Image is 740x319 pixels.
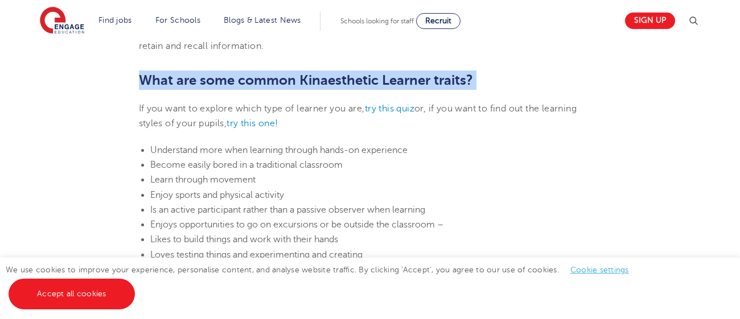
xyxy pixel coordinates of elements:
span: What are some common Kinaesthetic Learner traits? [139,72,473,88]
a: For Schools [155,16,200,24]
span: Enjoys opportunities to go on excursions or be outside the classroom – [150,219,443,230]
a: Blogs & Latest News [224,16,301,24]
span: Likes to build things and work with their hands [150,234,338,245]
span: Become easily bored in a traditional classroom [150,160,343,170]
span: Schools looking for staff [340,17,414,25]
a: try this one! [227,118,278,129]
span: We use cookies to improve your experience, personalise content, and analyse website traffic. By c... [6,266,640,298]
a: Find jobs [98,16,132,24]
p: If you want to explore which type of learner you are, or, if you want to find out the learning st... [139,101,602,131]
a: try this quiz [365,103,414,114]
span: Learn through movement [150,175,256,185]
span: Loves testing things and experimenting and creating [150,250,363,260]
a: Accept all cookies [9,279,135,309]
span: Enjoy sports and physical activity [150,190,284,200]
span: Recruit [425,16,451,25]
span: Understand more when learning through hands-on experience [150,145,408,155]
a: Sign up [625,13,675,29]
a: Recruit [416,13,461,29]
span: Is an active participant rather than a passive observer when learning [150,205,425,215]
img: Engage Education [40,7,84,35]
a: Cookie settings [570,266,629,274]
